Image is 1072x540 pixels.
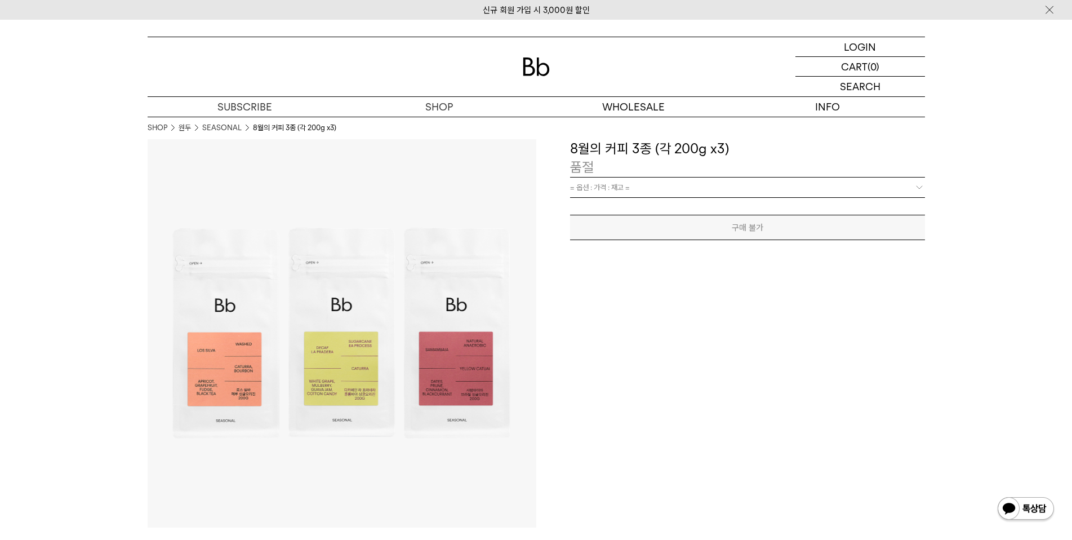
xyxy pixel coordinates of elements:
a: 원두 [179,122,191,134]
img: 로고 [523,57,550,76]
p: WHOLESALE [536,97,731,117]
img: 카카오톡 채널 1:1 채팅 버튼 [997,496,1055,523]
a: SEASONAL [202,122,242,134]
span: = 옵션 : 가격 : 재고 = [570,178,630,197]
p: 품절 [570,158,594,177]
a: LOGIN [795,37,925,57]
a: 신규 회원 가입 시 3,000원 할인 [483,5,590,15]
li: 8월의 커피 3종 (각 200g x3) [253,122,336,134]
p: INFO [731,97,925,117]
p: SEARCH [840,77,880,96]
img: 8월의 커피 3종 (각 200g x3) [148,139,536,528]
p: (0) [868,57,879,76]
h3: 8월의 커피 3종 (각 200g x3) [570,139,925,158]
a: CART (0) [795,57,925,77]
a: SHOP [148,122,167,134]
p: CART [841,57,868,76]
a: SUBSCRIBE [148,97,342,117]
p: LOGIN [844,37,876,56]
a: SHOP [342,97,536,117]
button: 구매 불가 [570,215,925,240]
